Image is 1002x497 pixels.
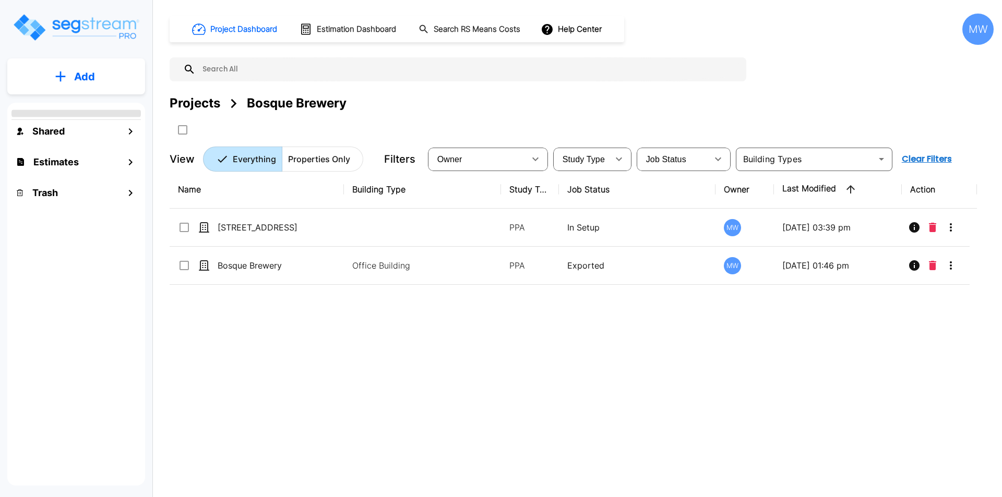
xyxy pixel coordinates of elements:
span: Job Status [646,155,686,164]
button: Properties Only [282,147,363,172]
input: Search All [196,57,741,81]
button: Search RS Means Costs [414,19,526,40]
div: Platform [203,147,363,172]
div: MW [724,219,741,236]
p: Add [74,69,95,84]
button: Open [874,152,889,166]
h1: Estimation Dashboard [317,23,396,35]
th: Building Type [344,171,501,209]
th: Name [170,171,344,209]
p: Everything [233,153,276,165]
button: SelectAll [172,119,193,140]
button: Everything [203,147,282,172]
p: Office Building [352,259,493,272]
h1: Search RS Means Costs [434,23,520,35]
th: Owner [715,171,773,209]
span: Study Type [563,155,605,164]
p: PPA [509,259,551,272]
p: Properties Only [288,153,350,165]
div: Select [639,144,708,174]
button: Info [904,255,925,276]
p: [DATE] 03:39 pm [782,221,893,234]
p: View [170,151,195,167]
div: MW [724,257,741,274]
p: PPA [509,221,551,234]
div: Select [430,144,525,174]
p: [STREET_ADDRESS] [218,221,322,234]
h1: Estimates [33,155,79,169]
div: Select [555,144,609,174]
p: Filters [384,151,415,167]
button: More-Options [940,255,961,276]
button: Delete [925,217,940,238]
th: Action [902,171,977,209]
h1: Trash [32,186,58,200]
p: Exported [567,259,708,272]
span: Owner [437,155,462,164]
p: In Setup [567,221,708,234]
button: More-Options [940,217,961,238]
p: [DATE] 01:46 pm [782,259,893,272]
div: Bosque Brewery [247,94,347,113]
th: Last Modified [774,171,902,209]
button: Estimation Dashboard [295,18,402,40]
button: Help Center [539,19,606,39]
button: Delete [925,255,940,276]
div: Projects [170,94,220,113]
th: Study Type [501,171,559,209]
div: MW [962,14,994,45]
h1: Project Dashboard [210,23,277,35]
th: Job Status [559,171,716,209]
button: Project Dashboard [188,18,283,41]
button: Clear Filters [898,149,956,169]
button: Info [904,217,925,238]
p: Bosque Brewery [218,259,322,272]
img: Logo [12,13,140,42]
h1: Shared [32,124,65,138]
button: Add [7,62,145,92]
input: Building Types [739,152,872,166]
